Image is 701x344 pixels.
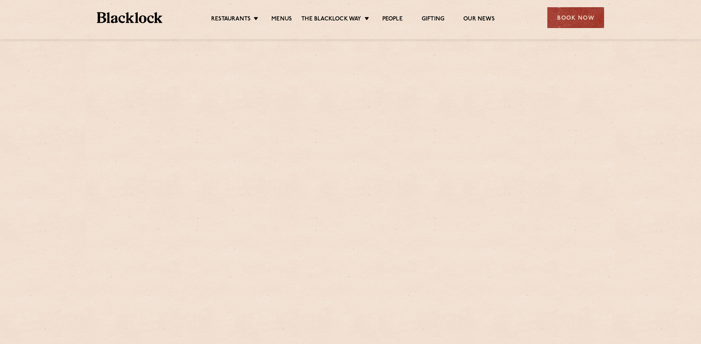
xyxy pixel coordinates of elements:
a: People [382,16,403,24]
a: Our News [463,16,495,24]
div: Book Now [547,7,604,28]
a: Menus [271,16,292,24]
a: Gifting [422,16,444,24]
a: The Blacklock Way [301,16,361,24]
a: Restaurants [211,16,251,24]
img: BL_Textured_Logo-footer-cropped.svg [97,12,162,23]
